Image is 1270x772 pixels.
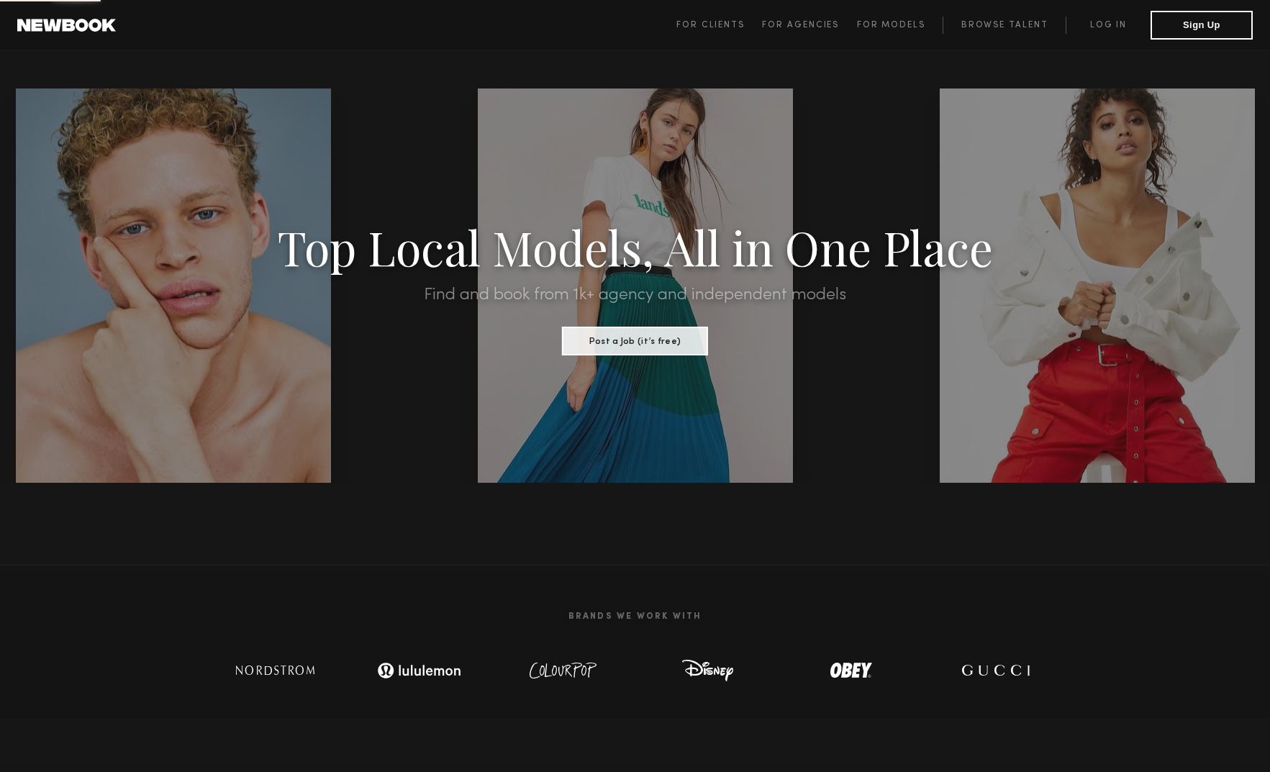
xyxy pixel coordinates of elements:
[204,594,1067,639] h2: Brands We Work With
[369,656,470,685] img: logo-lulu.svg
[562,332,708,348] a: Post a Job (it’s free)
[943,17,1066,34] a: Browse Talent
[661,656,754,685] img: logo-disney.svg
[562,327,708,355] button: Post a Job (it’s free)
[804,656,898,685] img: logo-obey.svg
[857,17,943,34] a: For Models
[95,224,1174,269] h1: Top Local Models, All in One Place
[676,21,745,29] span: For Clients
[762,17,856,34] a: For Agencies
[857,21,925,29] span: For Models
[517,656,610,685] img: logo-colour-pop.svg
[225,656,326,685] img: logo-nordstrom.svg
[762,21,839,29] span: For Agencies
[95,286,1174,304] h2: Find and book from 1k+ agency and independent models
[1151,11,1253,40] button: Sign Up
[948,656,1042,685] img: logo-gucci.svg
[676,17,762,34] a: For Clients
[1066,17,1151,34] a: Log in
